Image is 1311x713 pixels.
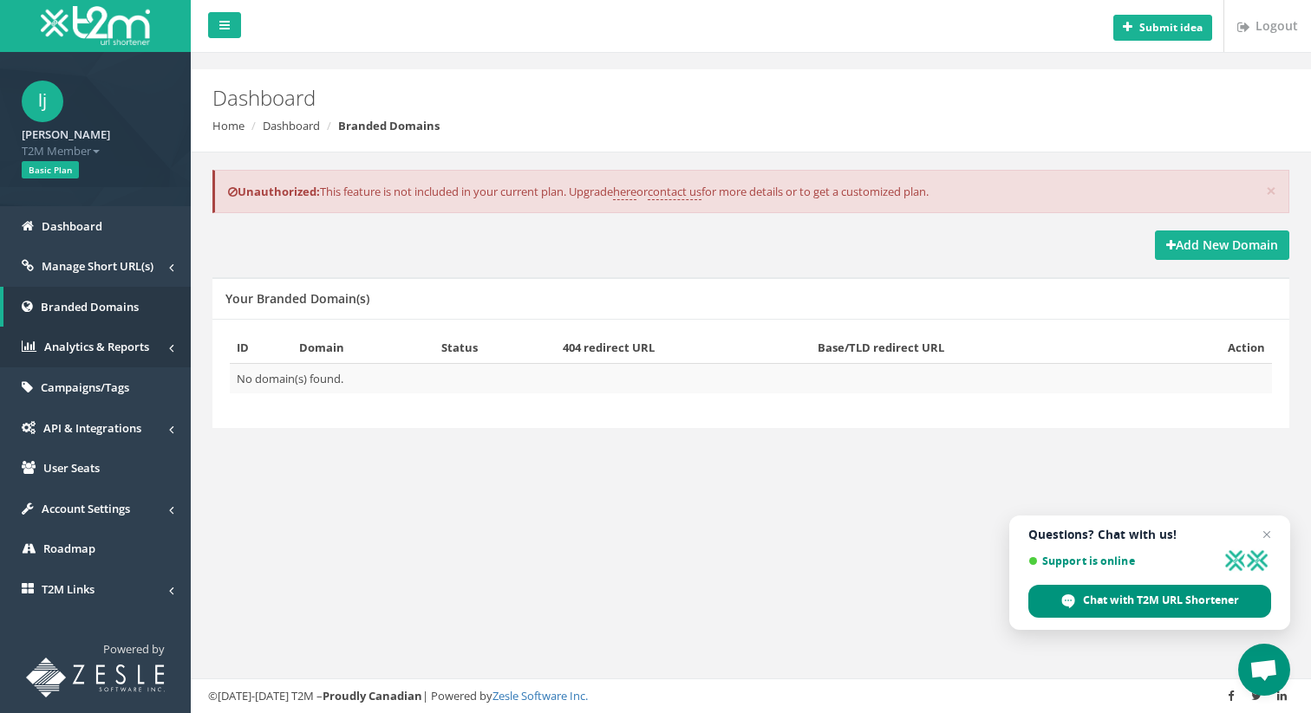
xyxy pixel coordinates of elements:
[225,292,369,305] h5: Your Branded Domain(s)
[492,688,588,703] a: Zesle Software Inc.
[1238,644,1290,696] div: Open chat
[43,420,141,436] span: API & Integrations
[338,118,440,133] strong: Branded Domains
[212,170,1289,214] div: This feature is not included in your current plan. Upgrade or for more details or to get a custom...
[42,218,102,234] span: Dashboard
[42,501,130,516] span: Account Settings
[1139,20,1203,35] b: Submit idea
[42,258,153,274] span: Manage Short URL(s)
[648,184,701,200] a: contact us
[103,641,165,657] span: Powered by
[230,363,1272,393] td: No domain(s) found.
[434,333,556,363] th: Status
[811,333,1149,363] th: Base/TLD redirect URL
[1266,182,1276,200] button: ×
[1028,554,1217,567] span: Support is online
[1028,528,1271,541] span: Questions? Chat with us!
[26,658,165,697] img: T2M URL Shortener powered by Zesle Software Inc.
[43,460,100,476] span: User Seats
[41,6,150,45] img: T2M
[44,339,149,354] span: Analytics & Reports
[41,379,129,395] span: Campaigns/Tags
[22,161,79,178] span: Basic Plan
[42,581,95,597] span: T2M Links
[1155,230,1289,260] a: Add New Domain
[1113,15,1212,41] button: Submit idea
[208,688,1294,704] div: ©[DATE]-[DATE] T2M – | Powered by
[292,333,434,363] th: Domain
[22,122,169,159] a: [PERSON_NAME] T2M Member
[22,126,110,142] strong: [PERSON_NAME]
[228,184,320,199] b: Unauthorized:
[41,299,139,314] span: Branded Domains
[1028,585,1271,618] div: Chat with T2M URL Shortener
[556,333,811,363] th: 404 redirect URL
[22,143,169,159] span: T2M Member
[230,333,292,363] th: ID
[613,184,636,200] a: here
[212,118,245,133] a: Home
[212,87,1106,109] h2: Dashboard
[1256,524,1277,545] span: Close chat
[263,118,320,133] a: Dashboard
[43,541,95,556] span: Roadmap
[1166,237,1278,253] strong: Add New Domain
[22,81,63,122] span: lj
[1083,593,1239,608] span: Chat with T2M URL Shortener
[323,688,422,703] strong: Proudly Canadian
[1149,333,1272,363] th: Action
